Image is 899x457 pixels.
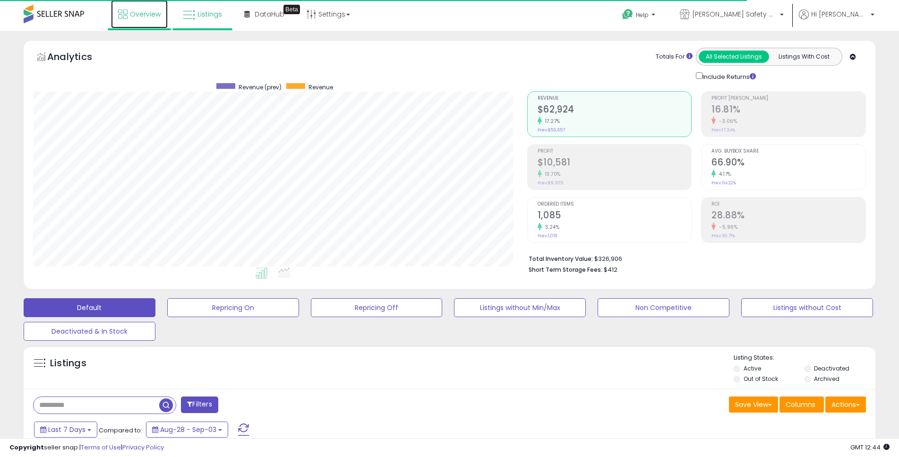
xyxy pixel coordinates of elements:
span: Last 7 Days [48,425,86,434]
button: Listings without Cost [741,298,873,317]
b: Short Term Storage Fees: [529,266,602,274]
button: Aug-28 - Sep-03 [146,422,228,438]
span: Columns [786,400,815,409]
button: Non Competitive [598,298,729,317]
div: seller snap | | [9,443,164,452]
label: Archived [814,375,839,383]
button: Columns [779,397,824,413]
b: Total Inventory Value: [529,255,593,263]
h5: Listings [50,357,86,370]
small: Prev: 17.34% [711,127,735,133]
button: Filters [181,397,218,413]
h2: 66.90% [711,157,865,170]
button: Deactivated & In Stock [24,322,155,341]
div: Include Returns [689,70,767,82]
span: Profit [538,149,692,154]
h2: 1,085 [538,210,692,223]
span: Avg. Buybox Share [711,149,865,154]
span: $412 [604,265,617,274]
span: Ordered Items [538,202,692,207]
span: Revenue (prev) [239,83,282,91]
span: DataHub [255,9,284,19]
span: Hi [PERSON_NAME] [811,9,868,19]
small: Prev: 1,051 [538,233,557,239]
h2: $10,581 [538,157,692,170]
label: Deactivated [814,364,849,372]
span: Profit [PERSON_NAME] [711,96,865,101]
li: $326,906 [529,252,859,264]
small: Prev: 64.22% [711,180,736,186]
small: 3.24% [542,224,560,231]
small: -5.96% [716,224,737,231]
span: [PERSON_NAME] Safety & Supply [692,9,777,19]
button: All Selected Listings [699,51,769,63]
span: Help [636,11,649,19]
a: Terms of Use [81,443,121,452]
small: 17.27% [542,118,560,125]
span: Aug-28 - Sep-03 [160,425,216,434]
a: Privacy Policy [122,443,164,452]
span: ROI [711,202,865,207]
button: Repricing Off [311,298,443,317]
span: 2025-09-11 12:44 GMT [850,443,890,452]
span: Compared to: [99,426,142,435]
label: Out of Stock [744,375,778,383]
a: Help [615,1,665,31]
h2: $62,924 [538,104,692,117]
span: Revenue [308,83,333,91]
small: Prev: $9,305 [538,180,563,186]
h2: 28.88% [711,210,865,223]
small: -3.06% [716,118,737,125]
small: Prev: $53,657 [538,127,565,133]
button: Save View [729,397,778,413]
p: Listing States: [734,354,875,362]
strong: Copyright [9,443,44,452]
h5: Analytics [47,50,111,66]
button: Last 7 Days [34,422,97,438]
div: Tooltip anchor [283,5,300,14]
small: 4.17% [716,171,731,178]
small: Prev: 30.71% [711,233,735,239]
span: Listings [197,9,222,19]
button: Listings With Cost [769,51,839,63]
span: Revenue [538,96,692,101]
button: Default [24,298,155,317]
small: 13.70% [542,171,561,178]
button: Actions [825,397,866,413]
span: Overview [130,9,161,19]
button: Repricing On [167,298,299,317]
label: Active [744,364,761,372]
div: Totals For [656,52,693,61]
h2: 16.81% [711,104,865,117]
i: Get Help [622,9,634,20]
a: Hi [PERSON_NAME] [799,9,874,31]
button: Listings without Min/Max [454,298,586,317]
